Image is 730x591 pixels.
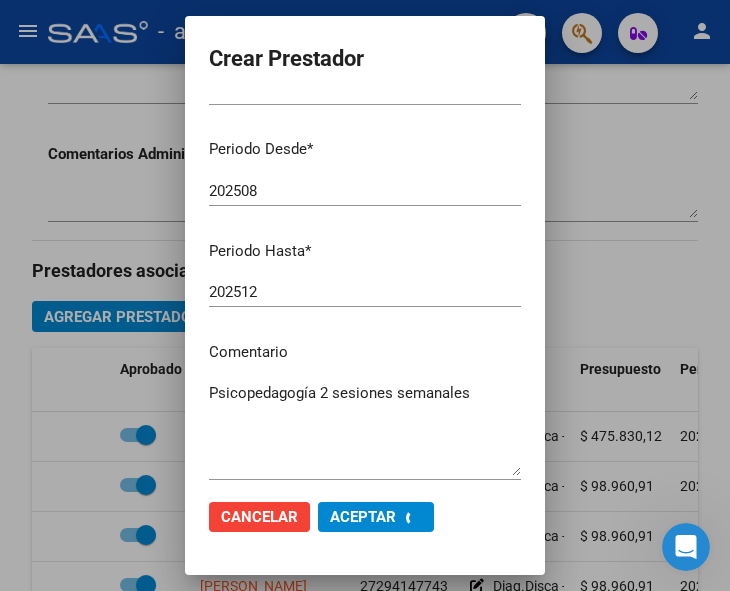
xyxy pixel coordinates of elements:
[209,138,521,161] p: Periodo Desde
[209,502,310,532] button: Cancelar
[209,40,521,78] h2: Crear Prestador
[209,341,521,364] p: Comentario
[318,502,434,532] button: Aceptar
[209,240,521,263] p: Periodo Hasta
[221,508,298,526] span: Cancelar
[662,523,710,571] iframe: Intercom live chat
[330,508,396,526] span: Aceptar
